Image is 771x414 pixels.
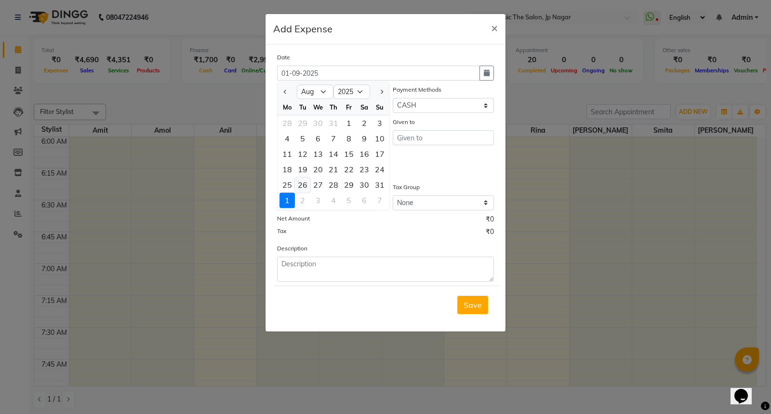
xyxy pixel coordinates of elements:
[297,85,333,99] select: Select month
[279,115,295,131] div: 28
[326,99,341,115] div: Th
[341,115,357,131] div: 1
[341,146,357,162] div: 15
[341,131,357,146] div: 8
[372,162,387,177] div: 24
[326,162,341,177] div: 21
[491,20,498,35] span: ×
[310,115,326,131] div: 30
[357,115,372,131] div: 2
[483,14,505,41] button: Close
[486,214,494,227] span: ₹0
[277,214,310,223] label: Net Amount
[310,162,326,177] div: 20
[357,131,372,146] div: Saturday, August 9, 2025
[372,177,387,193] div: Sunday, August 31, 2025
[295,162,310,177] div: 19
[372,99,387,115] div: Su
[372,115,387,131] div: 3
[326,115,341,131] div: Thursday, July 31, 2025
[279,146,295,162] div: Monday, August 11, 2025
[357,177,372,193] div: 30
[372,146,387,162] div: 17
[295,146,310,162] div: 12
[326,146,341,162] div: 14
[341,115,357,131] div: Friday, August 1, 2025
[357,177,372,193] div: Saturday, August 30, 2025
[295,115,310,131] div: 29
[457,296,488,314] button: Save
[464,300,482,310] span: Save
[731,375,761,404] iframe: chat widget
[310,146,326,162] div: 13
[393,130,494,145] input: Given to
[279,131,295,146] div: 4
[372,131,387,146] div: Sunday, August 10, 2025
[279,162,295,177] div: Monday, August 18, 2025
[326,162,341,177] div: Thursday, August 21, 2025
[279,99,295,115] div: Mo
[357,162,372,177] div: Saturday, August 23, 2025
[310,177,326,193] div: Wednesday, August 27, 2025
[279,177,295,193] div: 25
[279,131,295,146] div: Monday, August 4, 2025
[341,99,357,115] div: Fr
[372,177,387,193] div: 31
[310,146,326,162] div: Wednesday, August 13, 2025
[372,115,387,131] div: Sunday, August 3, 2025
[326,131,341,146] div: Thursday, August 7, 2025
[295,115,310,131] div: Tuesday, July 29, 2025
[393,118,415,126] label: Given to
[295,177,310,193] div: Tuesday, August 26, 2025
[341,162,357,177] div: Friday, August 22, 2025
[341,177,357,193] div: 29
[295,131,310,146] div: Tuesday, August 5, 2025
[357,131,372,146] div: 9
[310,162,326,177] div: Wednesday, August 20, 2025
[333,85,370,99] select: Select year
[341,146,357,162] div: Friday, August 15, 2025
[341,162,357,177] div: 22
[393,183,420,192] label: Tax Group
[341,177,357,193] div: Friday, August 29, 2025
[357,99,372,115] div: Sa
[326,131,341,146] div: 7
[357,162,372,177] div: 23
[310,131,326,146] div: 6
[279,146,295,162] div: 11
[326,177,341,193] div: 28
[310,99,326,115] div: We
[277,244,307,253] label: Description
[310,115,326,131] div: Wednesday, July 30, 2025
[279,193,295,208] div: Monday, September 1, 2025
[277,227,286,235] label: Tax
[279,115,295,131] div: Monday, July 28, 2025
[372,162,387,177] div: Sunday, August 24, 2025
[295,146,310,162] div: Tuesday, August 12, 2025
[310,131,326,146] div: Wednesday, August 6, 2025
[295,177,310,193] div: 26
[486,227,494,239] span: ₹0
[279,162,295,177] div: 18
[357,146,372,162] div: 16
[279,193,295,208] div: 1
[326,177,341,193] div: Thursday, August 28, 2025
[372,131,387,146] div: 10
[277,53,290,62] label: Date
[326,146,341,162] div: Thursday, August 14, 2025
[295,162,310,177] div: Tuesday, August 19, 2025
[393,85,441,94] label: Payment Methods
[295,99,310,115] div: Tu
[281,84,290,99] button: Previous month
[357,146,372,162] div: Saturday, August 16, 2025
[372,146,387,162] div: Sunday, August 17, 2025
[273,22,332,36] h5: Add Expense
[326,115,341,131] div: 31
[279,177,295,193] div: Monday, August 25, 2025
[377,84,385,99] button: Next month
[357,115,372,131] div: Saturday, August 2, 2025
[310,177,326,193] div: 27
[295,131,310,146] div: 5
[341,131,357,146] div: Friday, August 8, 2025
